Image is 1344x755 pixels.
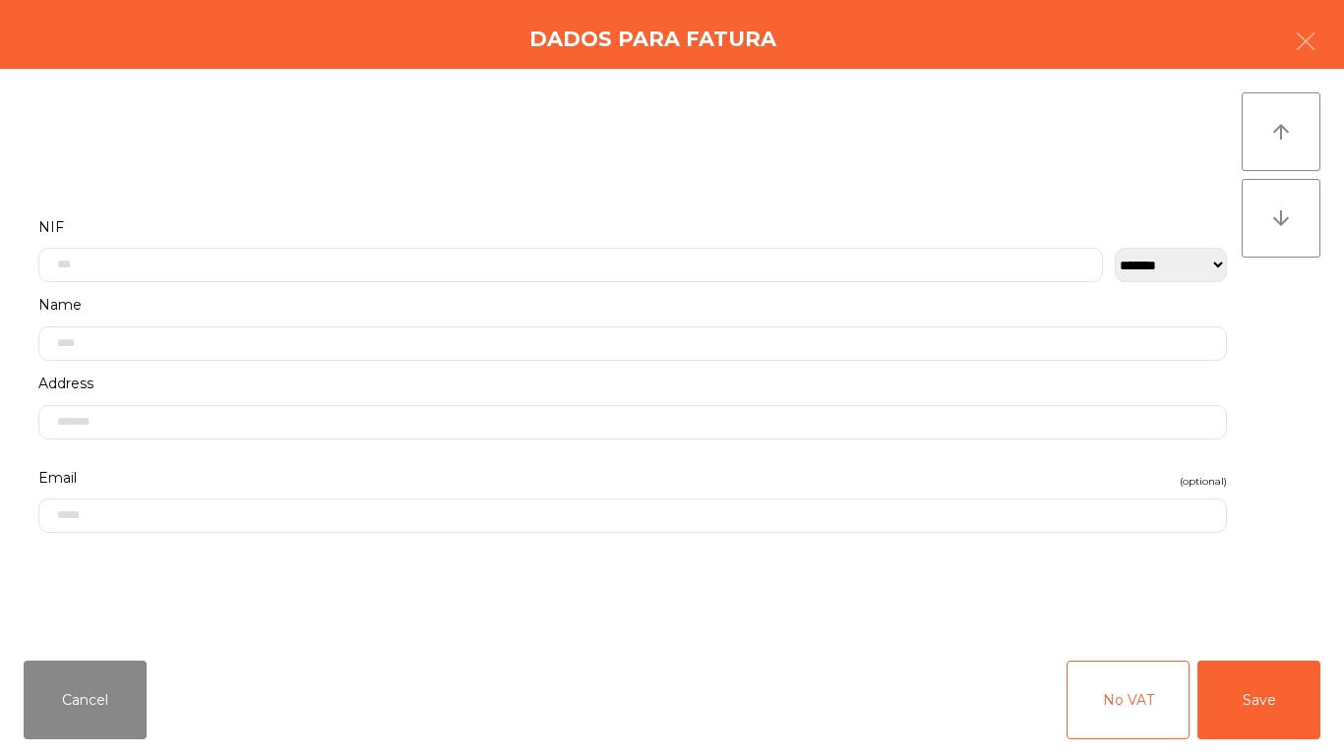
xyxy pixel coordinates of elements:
button: Cancel [24,661,147,739]
button: Save [1197,661,1320,739]
span: NIF [38,214,64,241]
span: Name [38,292,82,319]
i: arrow_upward [1269,120,1293,144]
span: (optional) [1180,472,1227,491]
button: arrow_upward [1242,92,1320,171]
i: arrow_downward [1269,206,1293,230]
button: arrow_downward [1242,179,1320,258]
button: No VAT [1067,661,1190,739]
h4: Dados para Fatura [529,25,776,54]
span: Address [38,371,93,397]
span: Email [38,465,77,492]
